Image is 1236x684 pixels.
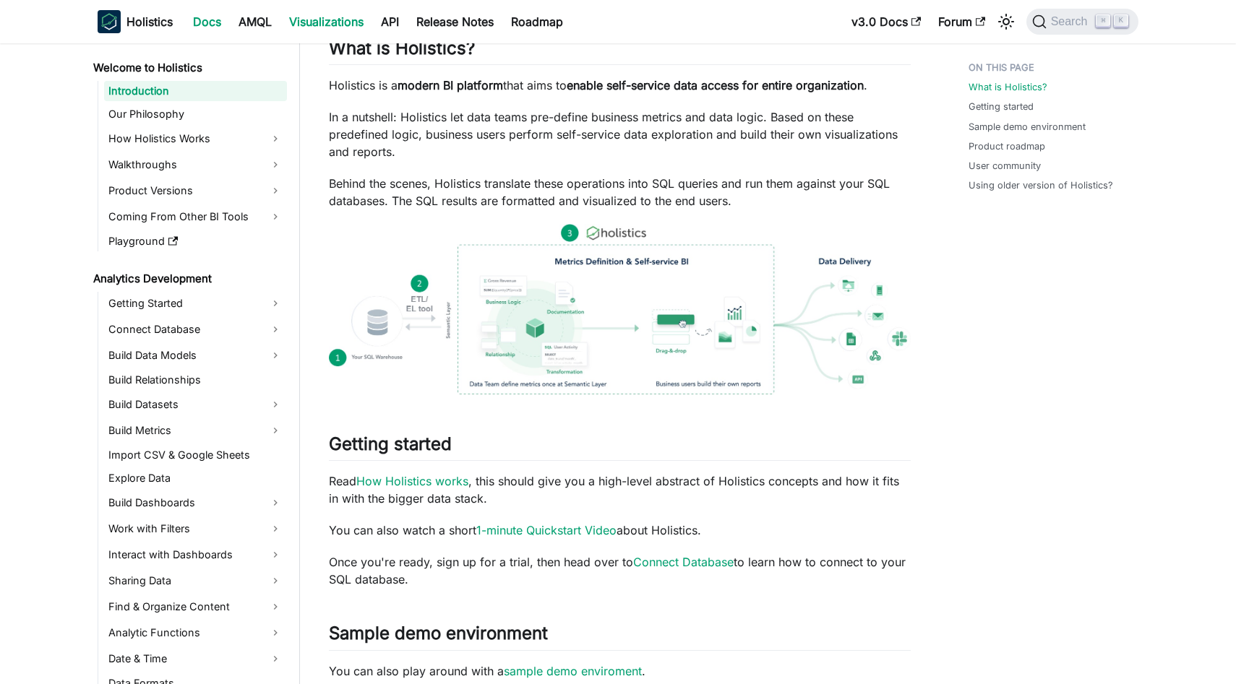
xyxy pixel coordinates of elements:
button: Switch between dark and light mode (currently light mode) [995,10,1018,33]
a: Visualizations [280,10,372,33]
a: Getting Started [104,292,287,315]
a: Connect Database [633,555,734,569]
b: Holistics [126,13,173,30]
a: AMQL [230,10,280,33]
h2: Getting started [329,433,911,461]
a: Our Philosophy [104,104,287,124]
a: Sample demo environment [969,120,1086,134]
p: Read , this should give you a high-level abstract of Holistics concepts and how it fits in with t... [329,472,911,507]
a: Build Relationships [104,370,287,390]
p: In a nutshell: Holistics let data teams pre-define business metrics and data logic. Based on thes... [329,108,911,160]
a: Connect Database [104,318,287,341]
h2: Sample demo environment [329,623,911,650]
p: Behind the scenes, Holistics translate these operations into SQL queries and run them against you... [329,175,911,209]
a: Getting started [969,100,1034,113]
a: Import CSV & Google Sheets [104,445,287,465]
kbd: K [1114,14,1128,27]
a: Coming From Other BI Tools [104,205,287,228]
a: Analytics Development [89,269,287,289]
a: Forum [930,10,994,33]
a: What is Holistics? [969,80,1047,94]
a: Introduction [104,81,287,101]
a: Docs [184,10,230,33]
a: Walkthroughs [104,153,287,176]
a: Product Versions [104,179,287,202]
a: Find & Organize Content [104,595,287,618]
nav: Docs sidebar [83,43,300,684]
a: Build Metrics [104,419,287,442]
a: Build Data Models [104,344,287,367]
strong: modern BI platform [398,78,503,92]
a: Release Notes [408,10,502,33]
a: API [372,10,408,33]
p: You can also play around with a . [329,662,911,680]
button: Search (Command+K) [1026,9,1138,35]
strong: enable self-service data access for entire organization [567,78,864,92]
p: Holistics is a that aims to . [329,77,911,94]
a: Using older version of Holistics? [969,178,1113,192]
a: Build Datasets [104,393,287,416]
a: Welcome to Holistics [89,58,287,78]
a: 1-minute Quickstart Video [476,523,617,537]
a: Work with Filters [104,517,287,540]
p: Once you're ready, sign up for a trial, then head over to to learn how to connect to your SQL dat... [329,553,911,588]
img: Holistics [98,10,121,33]
a: Roadmap [502,10,572,33]
a: sample demo enviroment [504,664,642,678]
img: How Holistics fits in your Data Stack [329,224,911,394]
a: v3.0 Docs [843,10,930,33]
a: Build Dashboards [104,491,287,514]
a: HolisticsHolistics [98,10,173,33]
a: How Holistics Works [104,127,287,150]
a: Product roadmap [969,139,1045,153]
h2: What is Holistics? [329,38,911,65]
span: Search [1047,15,1096,28]
a: Explore Data [104,468,287,488]
a: Playground [104,231,287,251]
kbd: ⌘ [1096,14,1110,27]
p: You can also watch a short about Holistics. [329,521,911,539]
a: Analytic Functions [104,621,287,644]
a: How Holistics works [356,474,468,488]
a: Sharing Data [104,569,287,592]
a: Date & Time [104,647,287,670]
a: Interact with Dashboards [104,543,287,566]
a: User community [969,159,1041,173]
